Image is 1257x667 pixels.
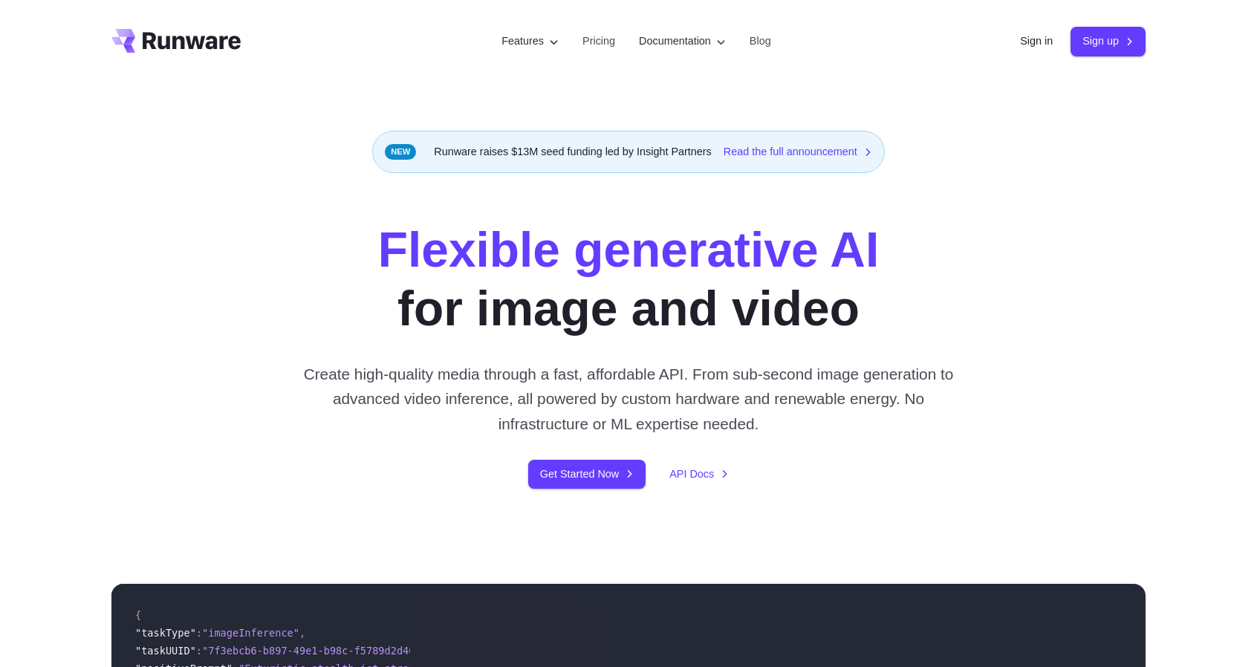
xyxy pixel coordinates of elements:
span: , [299,627,305,639]
a: API Docs [669,466,729,483]
span: "taskType" [135,627,196,639]
span: "taskUUID" [135,645,196,657]
a: Read the full announcement [724,143,872,160]
a: Get Started Now [528,460,646,489]
strong: Flexible generative AI [378,222,879,277]
span: : [196,645,202,657]
span: { [135,609,141,621]
a: Sign in [1020,33,1053,50]
span: "imageInference" [202,627,299,639]
a: Sign up [1071,27,1146,56]
p: Create high-quality media through a fast, affordable API. From sub-second image generation to adv... [298,362,960,436]
label: Documentation [639,33,726,50]
span: "7f3ebcb6-b897-49e1-b98c-f5789d2d40d7" [202,645,433,657]
a: Go to / [111,29,241,53]
h1: for image and video [378,221,879,338]
a: Pricing [582,33,615,50]
a: Blog [750,33,771,50]
label: Features [501,33,559,50]
div: Runware raises $13M seed funding led by Insight Partners [372,131,885,173]
span: : [196,627,202,639]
